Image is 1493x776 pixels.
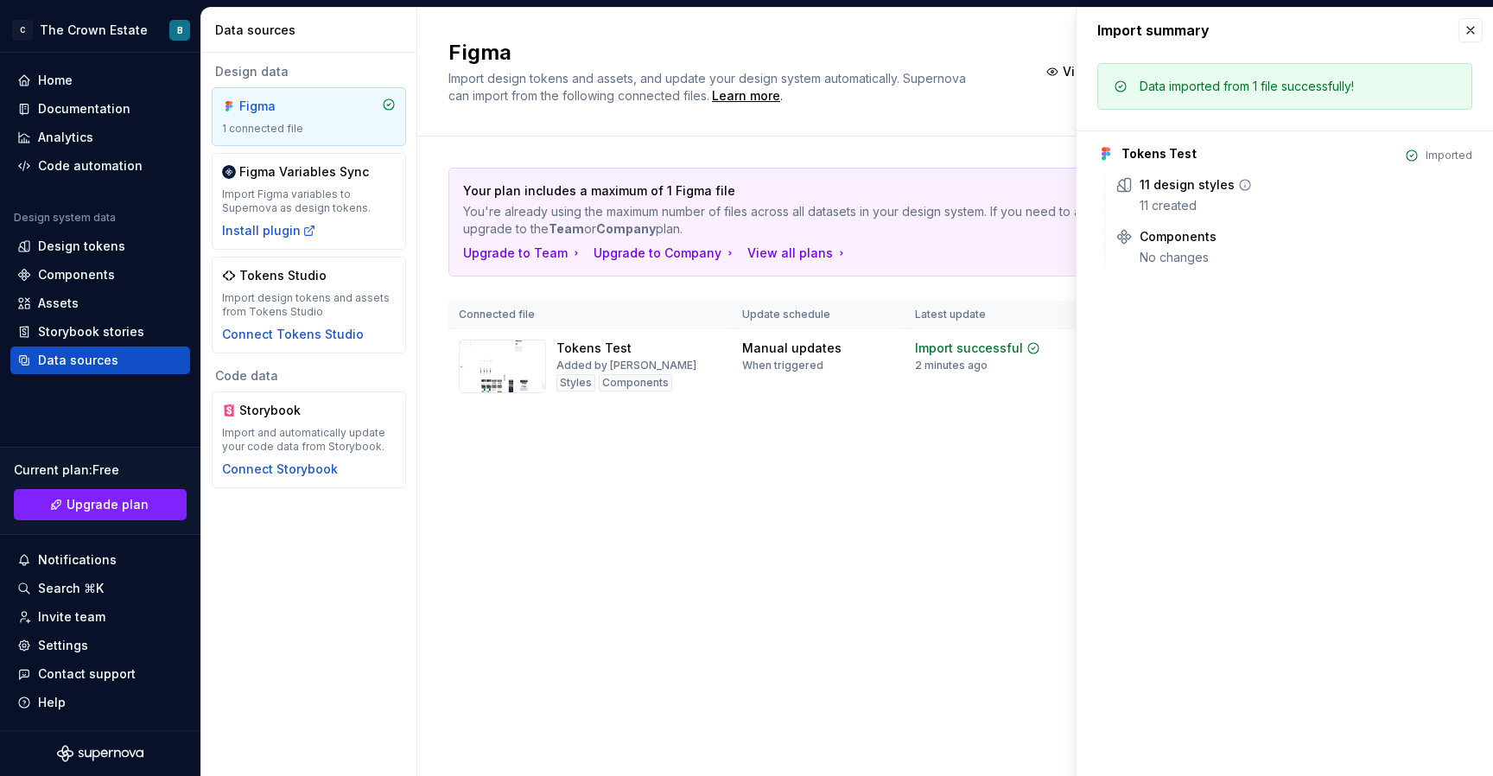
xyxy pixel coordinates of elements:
[10,689,190,716] button: Help
[463,245,583,262] button: Upgrade to Team
[38,551,117,569] div: Notifications
[10,152,190,180] a: Code automation
[556,374,595,391] div: Styles
[212,153,406,250] a: Figma Variables SyncImport Figma variables to Supernova as design tokens.Install plugin
[10,575,190,602] button: Search ⌘K
[38,157,143,175] div: Code automation
[239,98,322,115] div: Figma
[742,340,842,357] div: Manual updates
[67,496,149,513] span: Upgrade plan
[14,211,116,225] div: Design system data
[556,359,696,372] div: Added by [PERSON_NAME]
[212,391,406,488] a: StorybookImport and automatically update your code data from Storybook.Connect Storybook
[212,63,406,80] div: Design data
[1140,197,1472,214] div: 11 created
[1038,56,1162,87] button: View summary
[57,745,143,762] svg: Supernova Logo
[40,22,148,39] div: The Crown Estate
[212,87,406,146] a: Figma1 connected file
[712,87,780,105] a: Learn more
[463,182,1326,200] p: Your plan includes a maximum of 1 Figma file
[1121,145,1197,162] div: Tokens Test
[38,238,125,255] div: Design tokens
[742,359,823,372] div: When triggered
[38,129,93,146] div: Analytics
[915,359,988,372] div: 2 minutes ago
[10,232,190,260] a: Design tokens
[38,352,118,369] div: Data sources
[212,257,406,353] a: Tokens StudioImport design tokens and assets from Tokens StudioConnect Tokens Studio
[448,71,969,103] span: Import design tokens and assets, and update your design system automatically. Supernova can impor...
[549,221,584,236] b: Team
[1097,20,1210,41] div: Import summary
[222,122,396,136] div: 1 connected file
[1140,228,1217,245] div: Components
[596,221,656,236] b: Company
[12,20,33,41] div: C
[222,461,338,478] button: Connect Storybook
[177,23,183,37] div: B
[1140,176,1235,194] div: 11 design styles
[915,340,1023,357] div: Import successful
[10,95,190,123] a: Documentation
[239,163,369,181] div: Figma Variables Sync
[732,301,905,329] th: Update schedule
[38,323,144,340] div: Storybook stories
[3,11,197,48] button: CThe Crown EstateB
[14,489,187,520] a: Upgrade plan
[212,367,406,385] div: Code data
[222,291,396,319] div: Import design tokens and assets from Tokens Studio
[1140,78,1354,95] div: Data imported from 1 file successfully!
[38,266,115,283] div: Components
[10,67,190,94] a: Home
[709,90,783,103] span: .
[38,580,104,597] div: Search ⌘K
[594,245,737,262] button: Upgrade to Company
[747,245,848,262] button: View all plans
[38,295,79,312] div: Assets
[1140,249,1472,266] div: No changes
[10,632,190,659] a: Settings
[38,72,73,89] div: Home
[10,546,190,574] button: Notifications
[556,340,632,357] div: Tokens Test
[10,124,190,151] a: Analytics
[239,402,322,419] div: Storybook
[38,100,130,118] div: Documentation
[38,694,66,711] div: Help
[10,289,190,317] a: Assets
[10,660,190,688] button: Contact support
[599,374,672,391] div: Components
[222,222,316,239] button: Install plugin
[10,318,190,346] a: Storybook stories
[448,39,1017,67] h2: Figma
[10,261,190,289] a: Components
[10,603,190,631] a: Invite team
[239,267,327,284] div: Tokens Studio
[14,461,187,479] div: Current plan : Free
[463,203,1326,238] p: You're already using the maximum number of files across all datasets in your design system. If yo...
[222,188,396,215] div: Import Figma variables to Supernova as design tokens.
[222,326,364,343] button: Connect Tokens Studio
[10,347,190,374] a: Data sources
[38,637,88,654] div: Settings
[38,665,136,683] div: Contact support
[448,301,732,329] th: Connected file
[38,608,105,626] div: Invite team
[222,426,396,454] div: Import and automatically update your code data from Storybook.
[1426,149,1472,162] div: Imported
[905,301,1084,329] th: Latest update
[1063,63,1151,80] span: View summary
[215,22,410,39] div: Data sources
